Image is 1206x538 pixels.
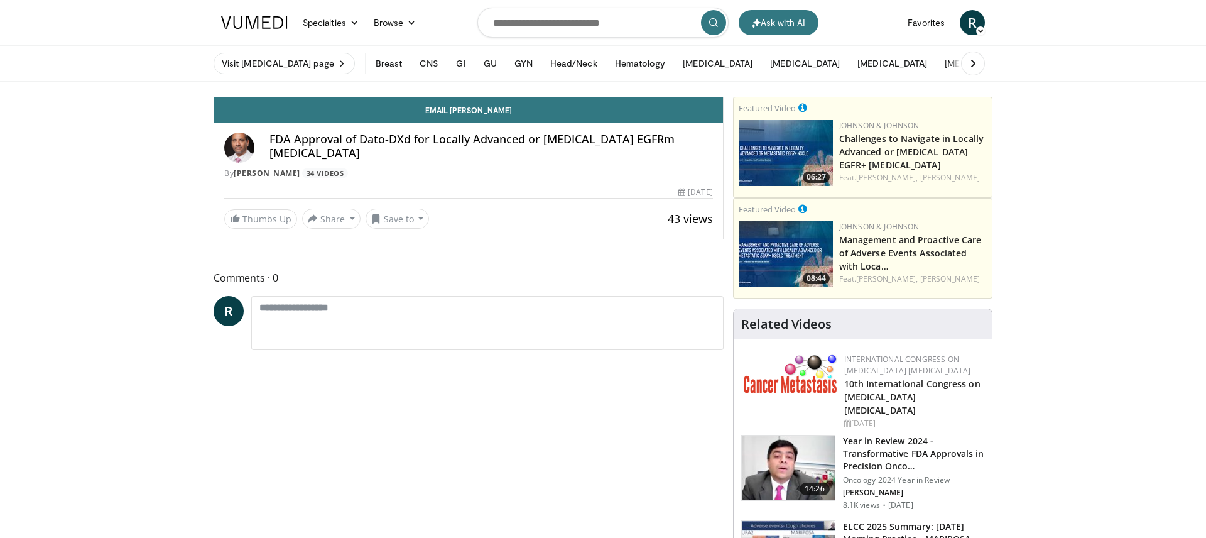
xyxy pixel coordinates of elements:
button: Share [302,209,361,229]
button: Breast [368,51,410,76]
span: 43 views [668,211,713,226]
img: 7845151f-d172-4318-bbcf-4ab447089643.jpeg.150x105_q85_crop-smart_upscale.jpg [739,120,833,186]
a: International Congress on [MEDICAL_DATA] [MEDICAL_DATA] [844,354,971,376]
a: [PERSON_NAME], [856,273,918,284]
button: Ask with AI [739,10,818,35]
img: VuMedi Logo [221,16,288,29]
a: Favorites [900,10,952,35]
button: [MEDICAL_DATA] [850,51,935,76]
span: 14:26 [800,483,830,495]
a: Specialties [295,10,366,35]
img: 6ff8bc22-9509-4454-a4f8-ac79dd3b8976.png.150x105_q85_autocrop_double_scale_upscale_version-0.2.png [744,354,838,393]
a: Thumbs Up [224,209,297,229]
small: Featured Video [739,102,796,114]
a: [PERSON_NAME] [234,168,300,178]
button: CNS [412,51,446,76]
div: [DATE] [844,418,982,429]
img: Avatar [224,133,254,163]
button: GYN [507,51,540,76]
p: 8.1K views [843,500,880,510]
a: Email [PERSON_NAME] [214,97,723,123]
span: Comments 0 [214,270,724,286]
button: GI [448,51,473,76]
button: Hematology [607,51,673,76]
a: Management and Proactive Care of Adverse Events Associated with Loca… [839,234,982,272]
a: Visit [MEDICAL_DATA] page [214,53,355,74]
div: Feat. [839,172,987,184]
a: 08:44 [739,221,833,287]
button: [MEDICAL_DATA] [675,51,760,76]
p: [DATE] [888,500,913,510]
a: [PERSON_NAME] [920,273,980,284]
button: [MEDICAL_DATA] [937,51,1022,76]
h3: Year in Review 2024 - Transformative FDA Approvals in Precision Onco… [843,435,984,473]
button: [MEDICAL_DATA] [763,51,847,76]
span: 08:44 [803,273,830,284]
p: [PERSON_NAME] [843,488,984,498]
a: 06:27 [739,120,833,186]
button: GU [476,51,504,76]
button: Save to [366,209,430,229]
a: R [214,296,244,326]
a: [PERSON_NAME], [856,172,918,183]
a: [PERSON_NAME] [920,172,980,183]
span: 06:27 [803,172,830,183]
div: · [883,500,886,510]
small: Featured Video [739,204,796,215]
a: Browse [366,10,424,35]
div: Feat. [839,273,987,285]
a: Johnson & Johnson [839,120,920,131]
a: R [960,10,985,35]
a: 10th International Congress on [MEDICAL_DATA] [MEDICAL_DATA] [844,378,981,416]
img: da83c334-4152-4ba6-9247-1d012afa50e5.jpeg.150x105_q85_crop-smart_upscale.jpg [739,221,833,287]
input: Search topics, interventions [477,8,729,38]
div: [DATE] [678,187,712,198]
a: Johnson & Johnson [839,221,920,232]
a: Challenges to Navigate in Locally Advanced or [MEDICAL_DATA] EGFR+ [MEDICAL_DATA] [839,133,984,171]
button: Head/Neck [543,51,605,76]
a: 34 Videos [302,168,348,178]
a: 14:26 Year in Review 2024 - Transformative FDA Approvals in Precision Onco… Oncology 2024 Year in... [741,435,984,510]
img: 22cacae0-80e8-46c7-b946-25cff5e656fa.150x105_q85_crop-smart_upscale.jpg [742,436,835,501]
p: Oncology 2024 Year in Review [843,475,984,485]
h4: FDA Approval of Dato-DXd for Locally Advanced or [MEDICAL_DATA] EGFRm [MEDICAL_DATA] [269,133,713,160]
div: By [224,168,713,179]
h4: Related Videos [741,317,832,332]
